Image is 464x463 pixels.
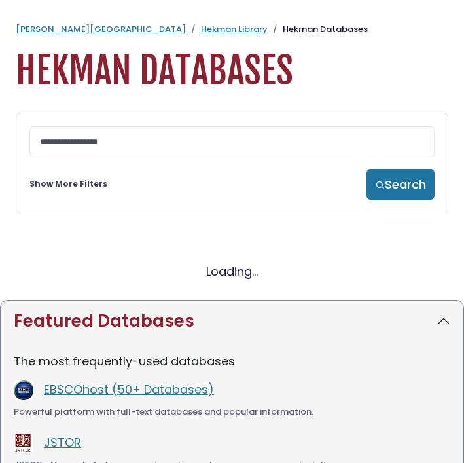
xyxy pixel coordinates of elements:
div: Loading... [16,263,448,280]
input: Search database by title or keyword [29,126,435,157]
a: Hekman Library [201,23,268,35]
div: Powerful platform with full-text databases and popular information. [14,405,450,418]
a: JSTOR [44,434,81,451]
h1: Hekman Databases [16,49,448,93]
button: Featured Databases [1,301,463,342]
a: Show More Filters [29,178,107,190]
p: The most frequently-used databases [14,352,450,370]
a: [PERSON_NAME][GEOGRAPHIC_DATA] [16,23,186,35]
a: EBSCOhost (50+ Databases) [44,381,214,398]
button: Search [366,169,435,200]
li: Hekman Databases [268,23,368,36]
nav: breadcrumb [16,23,448,36]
